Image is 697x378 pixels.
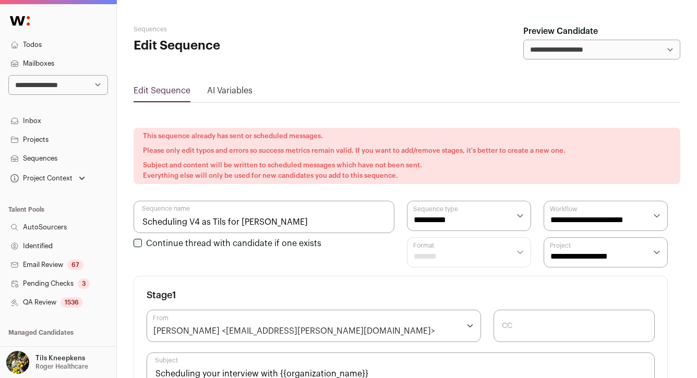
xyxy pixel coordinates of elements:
button: Open dropdown [8,171,87,186]
input: Sequence name [134,201,394,233]
img: 6689865-medium_jpg [6,351,29,374]
img: Wellfound [4,10,35,31]
div: Project Context [8,174,73,182]
div: 1536 [61,297,83,308]
div: [PERSON_NAME] <[EMAIL_ADDRESS][PERSON_NAME][DOMAIN_NAME]> [153,325,435,337]
p: Subject and content will be written to scheduled messages which have not been sent. Everything el... [143,160,671,181]
p: Roger Healthcare [35,362,88,371]
button: Open dropdown [4,351,90,374]
h3: Stage [147,289,176,301]
div: 67 [67,260,83,270]
p: Please only edit typos and errors so success metrics remain valid. If you want to add/remove stag... [143,145,671,156]
p: This sequence already has sent or scheduled messages. [143,131,671,141]
span: 1 [172,290,176,300]
h1: Edit Sequence [134,38,316,54]
label: Continue thread with candidate if one exists [146,239,321,248]
a: Sequences [134,26,167,32]
input: CC [494,310,655,342]
a: Edit Sequence [134,87,190,95]
a: AI Variables [207,87,253,95]
div: 3 [78,278,90,289]
label: Preview Candidate [523,25,598,38]
p: Tils Kneepkens [35,354,85,362]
